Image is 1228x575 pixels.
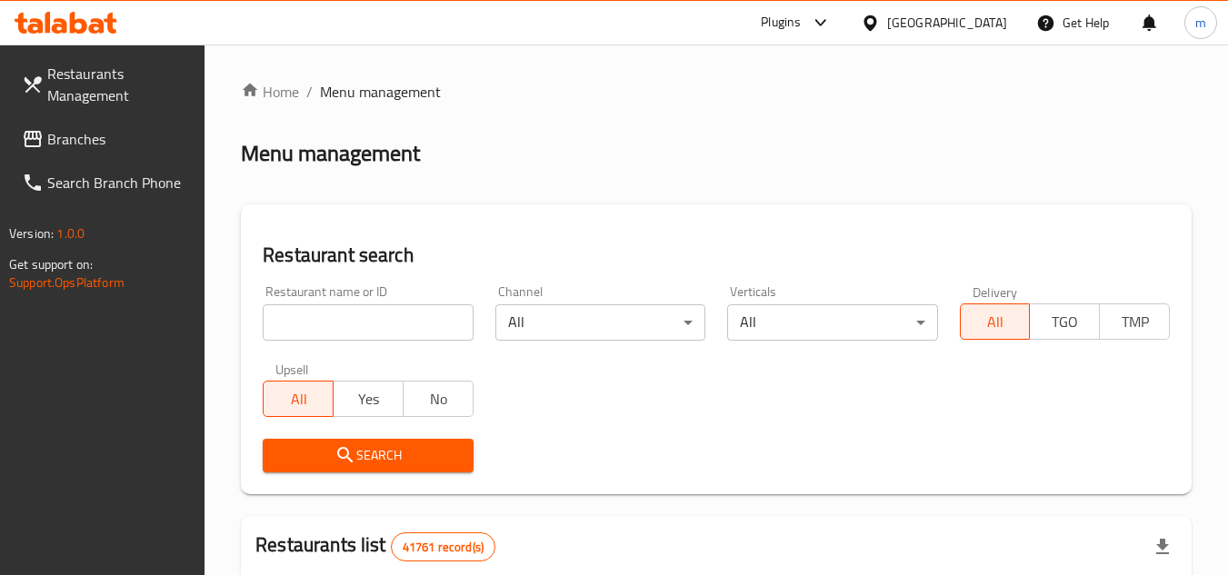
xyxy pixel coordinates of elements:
[320,81,441,103] span: Menu management
[9,222,54,245] span: Version:
[403,381,474,417] button: No
[973,285,1018,298] label: Delivery
[411,386,466,412] span: No
[333,381,404,417] button: Yes
[887,13,1007,33] div: [GEOGRAPHIC_DATA]
[47,172,191,193] span: Search Branch Phone
[1099,303,1170,340] button: TMP
[968,309,1023,335] span: All
[7,52,205,117] a: Restaurants Management
[960,303,1031,340] button: All
[391,532,495,561] div: Total records count
[1037,309,1093,335] span: TGO
[7,117,205,161] a: Branches
[271,386,326,412] span: All
[56,222,85,245] span: 1.0.0
[255,531,495,561] h2: Restaurants list
[9,271,125,294] a: Support.OpsPlatform
[263,242,1170,269] h2: Restaurant search
[275,362,309,375] label: Upsell
[306,81,313,103] li: /
[47,63,191,106] span: Restaurants Management
[263,381,334,417] button: All
[263,304,473,341] input: Search for restaurant name or ID..
[761,12,801,34] div: Plugins
[241,81,299,103] a: Home
[1029,303,1100,340] button: TGO
[47,128,191,150] span: Branches
[241,81,1192,103] nav: breadcrumb
[392,539,494,556] span: 41761 record(s)
[277,444,458,467] span: Search
[1141,525,1184,569] div: Export file
[241,139,420,168] h2: Menu management
[7,161,205,204] a: Search Branch Phone
[1195,13,1206,33] span: m
[1107,309,1163,335] span: TMP
[263,439,473,472] button: Search
[9,253,93,276] span: Get support on:
[727,304,937,341] div: All
[341,386,396,412] span: Yes
[495,304,705,341] div: All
